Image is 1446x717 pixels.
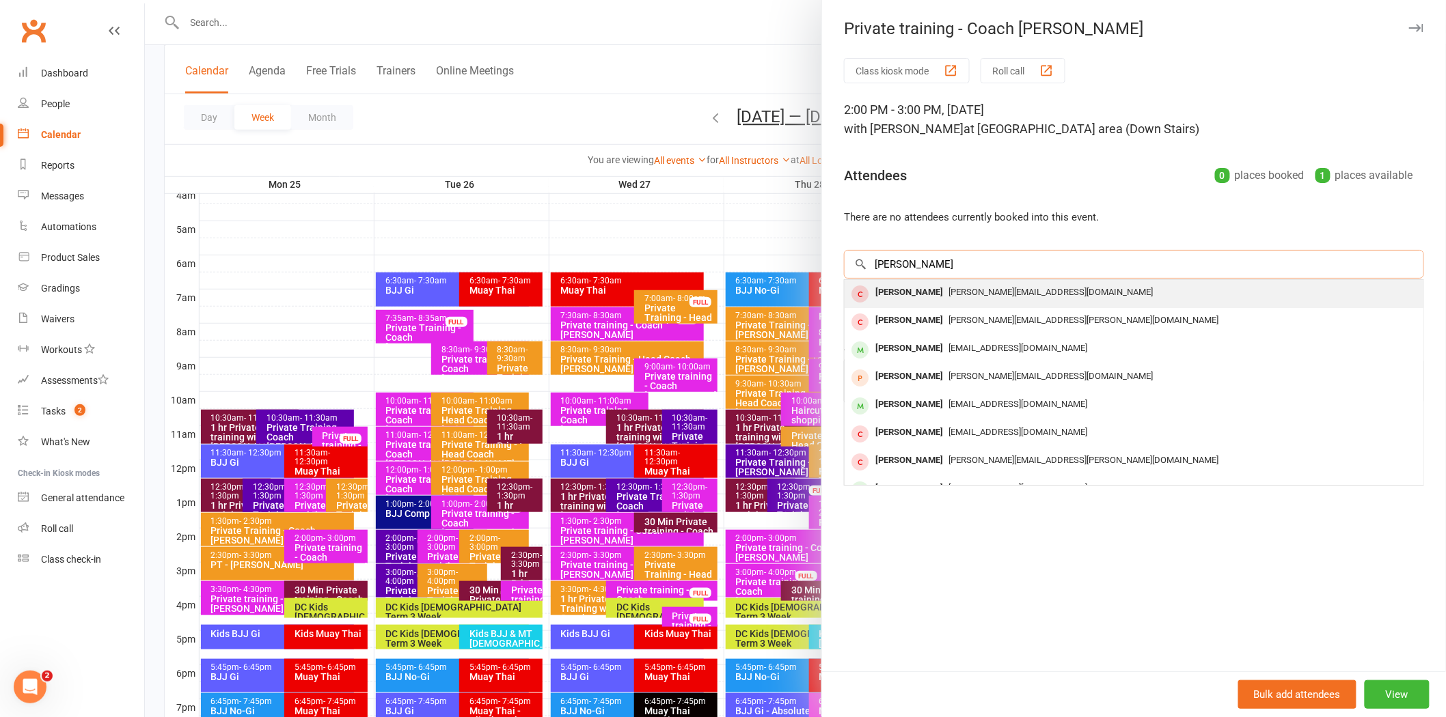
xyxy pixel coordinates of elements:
[18,242,144,273] a: Product Sales
[18,181,144,212] a: Messages
[870,395,949,414] div: [PERSON_NAME]
[870,367,949,386] div: [PERSON_NAME]
[41,283,80,294] div: Gradings
[851,285,869,303] div: member
[844,250,1424,279] input: Search to add attendees
[851,481,869,498] div: member
[851,453,869,470] div: member
[949,287,1153,297] span: [PERSON_NAME][EMAIL_ADDRESS][DOMAIN_NAME]
[822,19,1446,38] div: Private training - Coach [PERSON_NAME]
[18,483,144,514] a: General attendance kiosk mode
[949,455,1218,465] span: [PERSON_NAME][EMAIL_ADDRESS][PERSON_NAME][DOMAIN_NAME]
[18,89,144,119] a: People
[851,397,869,414] div: member
[41,252,100,263] div: Product Sales
[41,436,90,447] div: What's New
[1215,166,1305,185] div: places booked
[18,212,144,242] a: Automations
[981,58,1065,83] button: Roll call
[851,313,869,331] div: member
[42,671,53,681] span: 2
[1238,680,1356,709] button: Bulk add attendees
[870,339,949,358] div: [PERSON_NAME]
[870,311,949,331] div: [PERSON_NAME]
[74,404,85,416] span: 2
[41,492,124,503] div: General attendance
[41,191,84,201] div: Messages
[18,304,144,335] a: Waivers
[870,423,949,442] div: [PERSON_NAME]
[949,371,1153,381] span: [PERSON_NAME][EMAIL_ADDRESS][DOMAIN_NAME]
[18,58,144,89] a: Dashboard
[41,375,109,386] div: Assessments
[18,514,144,544] a: Roll call
[16,14,51,48] a: Clubworx
[41,554,101,565] div: Class check-in
[18,273,144,304] a: Gradings
[870,283,949,303] div: [PERSON_NAME]
[18,544,144,575] a: Class kiosk mode
[41,406,66,417] div: Tasks
[844,209,1424,225] li: There are no attendees currently booked into this event.
[844,58,970,83] button: Class kiosk mode
[844,122,964,136] span: with [PERSON_NAME]
[851,369,869,386] div: prospect
[18,150,144,181] a: Reports
[41,160,74,171] div: Reports
[844,100,1424,139] div: 2:00 PM - 3:00 PM, [DATE]
[18,119,144,150] a: Calendar
[14,671,46,703] iframe: Intercom live chat
[1365,680,1430,709] button: View
[851,425,869,442] div: member
[18,427,144,458] a: What's New
[41,68,88,79] div: Dashboard
[41,98,70,109] div: People
[1215,168,1230,183] div: 0
[870,451,949,470] div: [PERSON_NAME]
[949,399,1087,409] span: [EMAIL_ADDRESS][DOMAIN_NAME]
[964,122,1199,136] span: at [GEOGRAPHIC_DATA] area (Down Stairs)
[18,365,144,396] a: Assessments
[41,344,82,355] div: Workouts
[844,166,907,185] div: Attendees
[949,343,1087,353] span: [EMAIL_ADDRESS][DOMAIN_NAME]
[949,483,1087,493] span: [EMAIL_ADDRESS][DOMAIN_NAME]
[18,396,144,427] a: Tasks 2
[41,221,96,232] div: Automations
[949,315,1218,325] span: [PERSON_NAME][EMAIL_ADDRESS][PERSON_NAME][DOMAIN_NAME]
[1315,166,1413,185] div: places available
[18,335,144,365] a: Workouts
[949,427,1087,437] span: [EMAIL_ADDRESS][DOMAIN_NAME]
[1315,168,1331,183] div: 1
[851,341,869,358] div: member
[41,313,74,324] div: Waivers
[41,523,73,534] div: Roll call
[41,129,81,140] div: Calendar
[870,479,949,498] div: [PERSON_NAME]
